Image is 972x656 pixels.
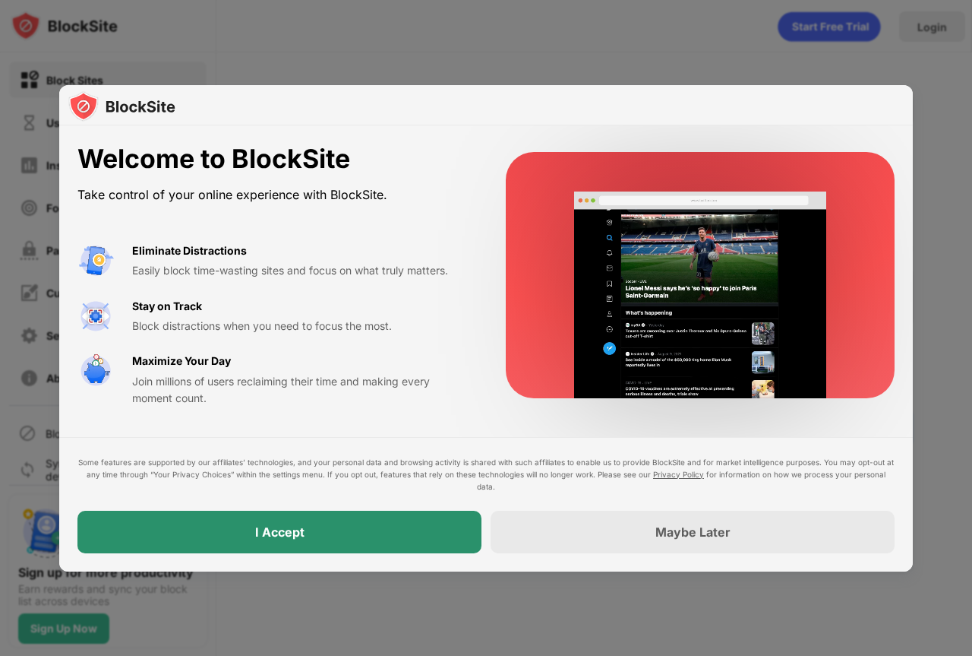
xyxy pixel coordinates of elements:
img: logo-blocksite.svg [68,91,175,122]
img: value-safe-time.svg [77,353,114,389]
div: Maximize Your Day [132,353,231,369]
div: Take control of your online experience with BlockSite. [77,184,469,206]
a: Privacy Policy [653,470,704,479]
img: value-focus.svg [77,298,114,334]
div: Easily block time-wasting sites and focus on what truly matters. [132,262,469,279]
img: value-avoid-distractions.svg [77,242,114,279]
div: Some features are supported by our affiliates’ technologies, and your personal data and browsing ... [77,456,895,493]
div: Welcome to BlockSite [77,144,469,175]
div: I Accept [255,524,305,540]
div: Block distractions when you need to focus the most. [132,318,469,334]
div: Maybe Later [655,524,731,540]
div: Eliminate Distractions [132,242,247,259]
div: Join millions of users reclaiming their time and making every moment count. [132,373,469,407]
div: Stay on Track [132,298,202,315]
